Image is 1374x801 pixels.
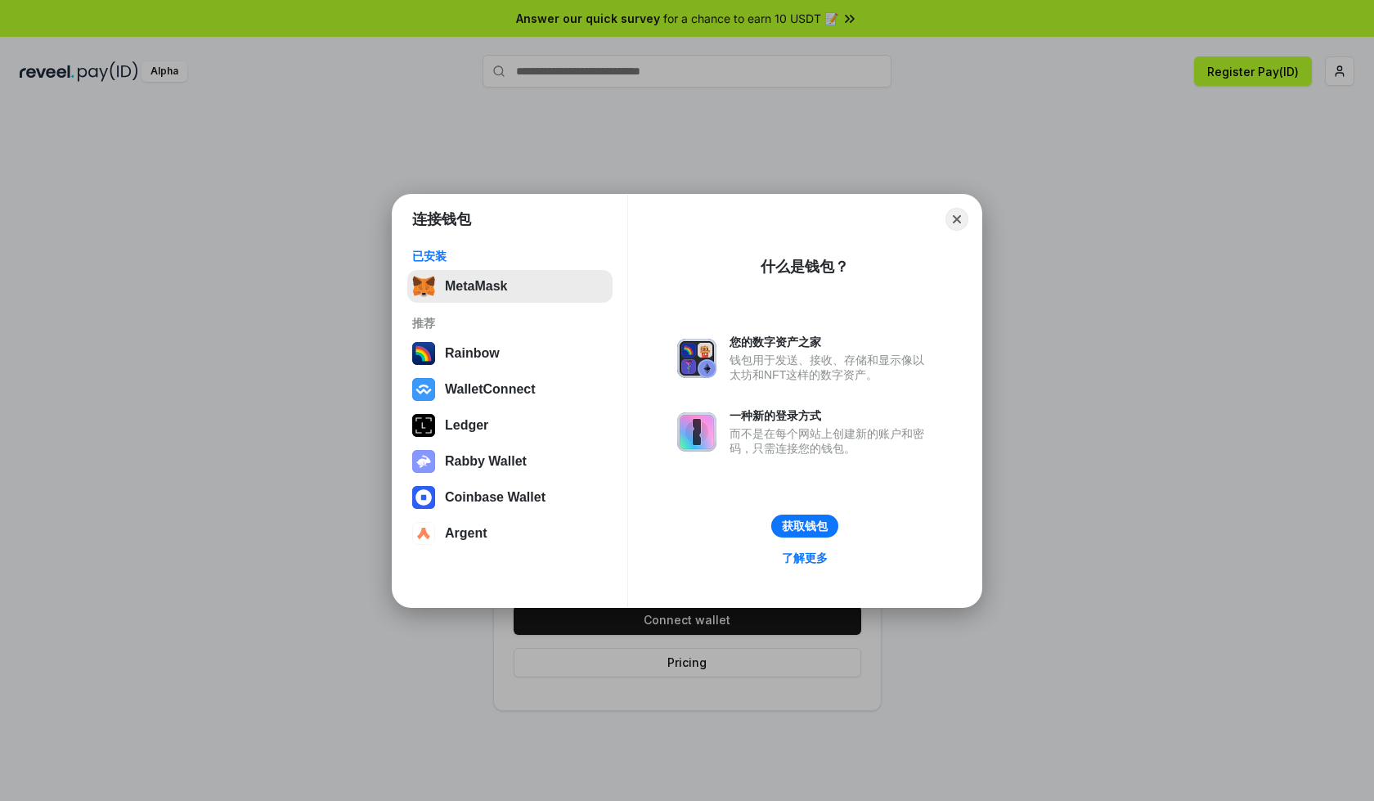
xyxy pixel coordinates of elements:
[412,414,435,437] img: svg+xml,%3Csvg%20xmlns%3D%22http%3A%2F%2Fwww.w3.org%2F2000%2Fsvg%22%20width%3D%2228%22%20height%3...
[407,517,613,550] button: Argent
[412,249,608,263] div: 已安装
[412,450,435,473] img: svg+xml,%3Csvg%20xmlns%3D%22http%3A%2F%2Fwww.w3.org%2F2000%2Fsvg%22%20fill%3D%22none%22%20viewBox...
[730,426,932,456] div: 而不是在每个网站上创建新的账户和密码，只需连接您的钱包。
[412,486,435,509] img: svg+xml,%3Csvg%20width%3D%2228%22%20height%3D%2228%22%20viewBox%3D%220%200%2028%2028%22%20fill%3D...
[445,526,487,541] div: Argent
[407,270,613,303] button: MetaMask
[407,337,613,370] button: Rainbow
[407,373,613,406] button: WalletConnect
[445,418,488,433] div: Ledger
[730,408,932,423] div: 一种新的登录方式
[730,353,932,382] div: 钱包用于发送、接收、存储和显示像以太坊和NFT这样的数字资产。
[677,412,716,452] img: svg+xml,%3Csvg%20xmlns%3D%22http%3A%2F%2Fwww.w3.org%2F2000%2Fsvg%22%20fill%3D%22none%22%20viewBox...
[782,551,828,565] div: 了解更多
[412,316,608,331] div: 推荐
[412,209,471,229] h1: 连接钱包
[445,490,546,505] div: Coinbase Wallet
[407,445,613,478] button: Rabby Wallet
[445,279,507,294] div: MetaMask
[412,342,435,365] img: svg+xml,%3Csvg%20width%3D%22120%22%20height%3D%22120%22%20viewBox%3D%220%200%20120%20120%22%20fil...
[412,522,435,545] img: svg+xml,%3Csvg%20width%3D%2228%22%20height%3D%2228%22%20viewBox%3D%220%200%2028%2028%22%20fill%3D...
[730,335,932,349] div: 您的数字资产之家
[945,208,968,231] button: Close
[772,547,837,569] a: 了解更多
[412,378,435,401] img: svg+xml,%3Csvg%20width%3D%2228%22%20height%3D%2228%22%20viewBox%3D%220%200%2028%2028%22%20fill%3D...
[445,454,527,469] div: Rabby Wallet
[761,257,849,277] div: 什么是钱包？
[407,481,613,514] button: Coinbase Wallet
[412,275,435,298] img: svg+xml,%3Csvg%20fill%3D%22none%22%20height%3D%2233%22%20viewBox%3D%220%200%2035%2033%22%20width%...
[445,346,500,361] div: Rainbow
[771,515,838,538] button: 获取钱包
[677,339,716,378] img: svg+xml,%3Csvg%20xmlns%3D%22http%3A%2F%2Fwww.w3.org%2F2000%2Fsvg%22%20fill%3D%22none%22%20viewBox...
[782,519,828,533] div: 获取钱包
[445,382,536,397] div: WalletConnect
[407,409,613,442] button: Ledger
